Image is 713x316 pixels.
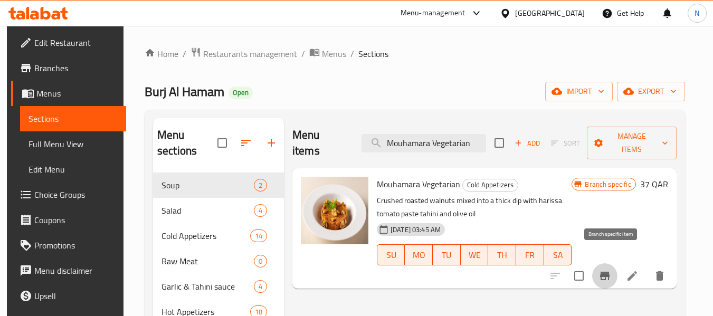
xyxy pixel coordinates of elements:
[515,7,585,19] div: [GEOGRAPHIC_DATA]
[161,229,250,242] span: Cold Appetizers
[259,130,284,156] button: Add section
[254,180,267,190] span: 2
[377,176,460,192] span: Mouhamara Vegetarian
[20,106,126,131] a: Sections
[254,204,267,217] div: items
[254,256,267,266] span: 0
[153,173,284,198] div: Soup2
[625,85,677,98] span: export
[587,127,677,159] button: Manage items
[145,47,685,61] nav: breadcrumb
[382,247,401,263] span: SU
[488,244,516,265] button: TH
[568,265,590,287] span: Select to update
[11,207,126,233] a: Coupons
[191,47,297,61] a: Restaurants management
[153,223,284,248] div: Cold Appetizers14
[11,30,126,55] a: Edit Restaurant
[254,179,267,191] div: items
[34,239,118,252] span: Promotions
[34,36,118,49] span: Edit Restaurant
[254,280,267,293] div: items
[492,247,512,263] span: TH
[11,283,126,309] a: Upsell
[301,47,305,60] li: /
[157,127,217,159] h2: Menu sections
[292,127,349,159] h2: Menu items
[28,138,118,150] span: Full Menu View
[153,248,284,274] div: Raw Meat0
[28,112,118,125] span: Sections
[544,135,587,151] span: Select section first
[11,182,126,207] a: Choice Groups
[545,82,613,101] button: import
[465,247,484,263] span: WE
[161,255,254,267] span: Raw Meat
[229,87,253,99] div: Open
[250,229,267,242] div: items
[161,179,254,191] span: Soup
[377,244,405,265] button: SU
[254,255,267,267] div: items
[233,130,259,156] span: Sort sections
[28,163,118,176] span: Edit Menu
[161,204,254,217] span: Salad
[647,263,672,289] button: delete
[358,47,388,60] span: Sections
[211,132,233,154] span: Select all sections
[377,194,572,221] p: Crushed roasted walnuts mixed into a thick dip with harissa tomato paste tahini and olive oil
[516,244,544,265] button: FR
[409,247,429,263] span: MO
[20,131,126,157] a: Full Menu View
[401,7,465,20] div: Menu-management
[11,233,126,258] a: Promotions
[510,135,544,151] button: Add
[11,81,126,106] a: Menus
[301,177,368,244] img: Mouhamara Vegetarian
[386,225,445,235] span: [DATE] 03:45 AM
[461,244,489,265] button: WE
[36,87,118,100] span: Menus
[581,179,635,189] span: Branch specific
[254,206,267,216] span: 4
[617,82,685,101] button: export
[640,177,668,191] h6: 37 QAR
[161,280,254,293] span: Garlic & Tahini sauce
[34,188,118,201] span: Choice Groups
[405,244,433,265] button: MO
[362,134,486,152] input: search
[510,135,544,151] span: Add item
[695,7,699,19] span: N
[309,47,346,61] a: Menus
[592,263,617,289] button: Branch-specific-item
[183,47,186,60] li: /
[520,247,540,263] span: FR
[350,47,354,60] li: /
[145,47,178,60] a: Home
[626,270,639,282] a: Edit menu item
[463,179,518,191] span: Cold Appetizers
[34,264,118,277] span: Menu disclaimer
[153,198,284,223] div: Salad4
[322,47,346,60] span: Menus
[437,247,457,263] span: TU
[11,258,126,283] a: Menu disclaimer
[544,244,572,265] button: SA
[254,282,267,292] span: 4
[34,290,118,302] span: Upsell
[513,137,541,149] span: Add
[554,85,604,98] span: import
[462,179,518,191] div: Cold Appetizers
[548,247,568,263] span: SA
[153,274,284,299] div: Garlic & Tahini sauce4
[34,62,118,74] span: Branches
[595,130,668,156] span: Manage items
[11,55,126,81] a: Branches
[203,47,297,60] span: Restaurants management
[251,231,267,241] span: 14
